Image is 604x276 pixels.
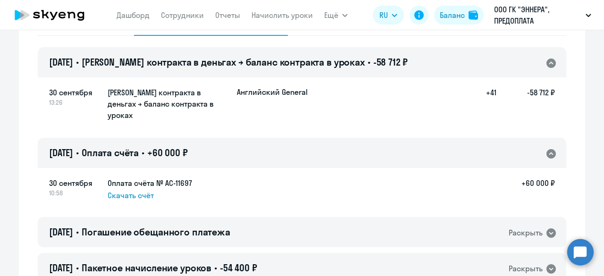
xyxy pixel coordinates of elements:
[49,87,100,98] span: 30 сентября
[49,262,73,274] span: [DATE]
[76,56,79,68] span: •
[237,87,308,97] p: Английский General
[496,87,555,122] h5: -58 712 ₽
[49,98,100,107] span: 13:26
[49,56,73,68] span: [DATE]
[368,56,370,68] span: •
[379,9,388,21] span: RU
[521,177,555,201] h5: +60 000 ₽
[214,262,217,274] span: •
[434,6,484,25] button: Балансbalance
[108,190,154,201] span: Скачать счёт
[494,4,582,26] p: ООО ГК "ЭННЕРА", ПРЕДОПЛАТА
[324,6,348,25] button: Ещё
[82,262,211,274] span: Пакетное начисление уроков
[220,262,257,274] span: -54 400 ₽
[108,177,192,189] h5: Оплата счёта № AC-11697
[76,147,79,159] span: •
[82,147,139,159] span: Оплата счёта
[82,56,365,68] span: [PERSON_NAME] контракта в деньгах → баланс контракта в уроках
[373,6,404,25] button: RU
[469,10,478,20] img: balance
[108,87,229,121] h5: [PERSON_NAME] контракта в деньгах → баланс контракта в уроках
[49,226,73,238] span: [DATE]
[215,10,240,20] a: Отчеты
[76,226,79,238] span: •
[76,262,79,274] span: •
[49,177,100,189] span: 30 сентября
[373,56,408,68] span: -58 712 ₽
[489,4,596,26] button: ООО ГК "ЭННЕРА", ПРЕДОПЛАТА
[49,147,73,159] span: [DATE]
[82,226,230,238] span: Погашение обещанного платежа
[147,147,188,159] span: +60 000 ₽
[509,263,543,275] div: Раскрыть
[161,10,204,20] a: Сотрудники
[324,9,338,21] span: Ещё
[142,147,144,159] span: •
[252,10,313,20] a: Начислить уроки
[117,10,150,20] a: Дашборд
[466,87,496,122] h5: +41
[509,227,543,239] div: Раскрыть
[440,9,465,21] div: Баланс
[49,189,100,197] span: 10:58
